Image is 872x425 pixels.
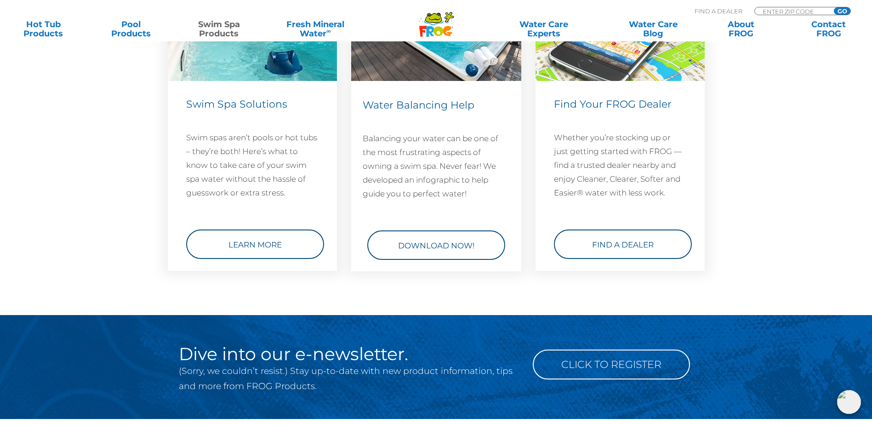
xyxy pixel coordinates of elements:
[186,131,319,200] p: Swim spas aren’t pools or hot tubs – they’re both! Here’s what to know to take care of your swim ...
[554,131,686,200] p: Whether you’re stocking up or just getting started with FROG — find a trusted dealer nearby and e...
[273,20,358,38] a: Fresh MineralWater∞
[665,98,840,393] iframe: Thrio Integration Page
[707,20,775,38] a: AboutFROG
[762,7,824,15] input: Zip Code Form
[554,230,692,259] a: Find a Dealer
[489,20,599,38] a: Water CareExperts
[326,27,331,34] sup: ∞
[554,98,672,110] span: Find Your FROG Dealer
[9,20,78,38] a: Hot TubProducts
[363,132,510,201] p: Balancing your water can be one of the most frustrating aspects of owning a swim spa. Never fear!...
[367,230,505,260] a: Download Now!
[533,350,690,379] a: Click to Register
[186,230,324,259] a: Learn More
[794,20,863,38] a: ContactFROG
[695,7,742,15] p: Find A Dealer
[363,99,474,111] span: Water Balancing Help
[834,7,850,15] input: GO
[97,20,165,38] a: PoolProducts
[619,20,687,38] a: Water CareBlog
[186,98,287,110] span: Swim Spa Solutions
[185,20,253,38] a: Swim SpaProducts
[179,363,519,394] p: (Sorry, we couldn’t resist.) Stay up-to-date with new product information, tips and more from FRO...
[179,345,519,363] h2: Dive into our e-newsletter.
[837,390,861,414] img: openIcon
